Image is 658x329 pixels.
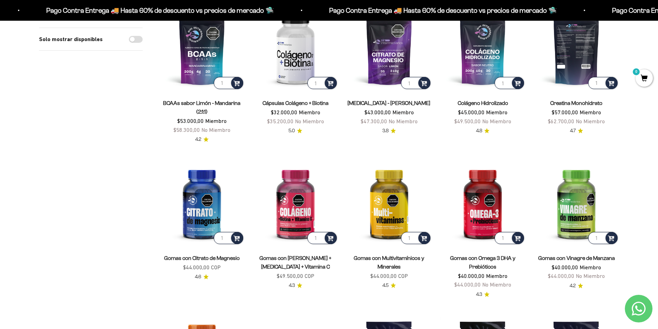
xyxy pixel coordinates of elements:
[289,282,295,289] span: 4.3
[271,109,297,115] span: $32.000,00
[570,282,583,290] a: 4.24.2 de 5.0 estrellas
[552,109,578,115] span: $57.000,00
[580,109,601,115] span: Miembro
[538,255,615,261] a: Gomas con Vinagre de Manzana
[548,273,574,279] span: $44.000,00
[482,118,511,124] span: No Miembro
[389,118,418,124] span: No Miembro
[201,127,230,133] span: No Miembro
[347,100,430,106] a: [MEDICAL_DATA] - [PERSON_NAME]
[364,109,391,115] span: $43.000,00
[576,118,605,124] span: No Miembro
[277,272,314,281] sale-price: $49.500,00 COP
[576,273,605,279] span: No Miembro
[570,127,583,135] a: 4.74.7 de 5.0 estrellas
[458,100,508,106] a: Colágeno Hidrolizado
[382,282,389,289] span: 4.5
[458,273,485,279] span: $40.000,00
[382,127,396,135] a: 3.83.8 de 5.0 estrellas
[482,281,511,288] span: No Miembro
[164,255,240,261] a: Gomas con Citrato de Magnesio
[299,109,320,115] span: Miembro
[450,255,515,270] a: Gomas con Omega 3 DHA y Prebióticos
[173,127,200,133] span: $58.300,00
[534,5,619,90] img: Creatina Monohidrato
[195,136,209,143] a: 4.24.2 de 5.0 estrellas
[183,263,221,272] sale-price: $44.000,00 COP
[636,75,653,83] a: 0
[195,136,201,143] span: 4.2
[295,118,324,124] span: No Miembro
[580,264,601,270] span: Miembro
[454,281,481,288] span: $44.000,00
[476,127,482,135] span: 4.8
[392,109,414,115] span: Miembro
[195,273,209,281] a: 4.64.6 de 5.0 estrellas
[263,100,328,106] a: Cápsulas Colágeno + Biotina
[476,291,482,298] span: 4.3
[195,273,201,281] span: 4.6
[454,118,481,124] span: $49.500,00
[46,5,273,16] p: Pago Contra Entrega 🚚 Hasta 60% de descuento vs precios de mercado 🛸
[288,127,295,135] span: 5.0
[288,127,302,135] a: 5.05.0 de 5.0 estrellas
[486,109,507,115] span: Miembro
[382,127,389,135] span: 3.8
[570,127,576,135] span: 4.7
[163,100,240,115] a: BCAAs sabor Limón - Mandarina (2:1:1)
[458,109,485,115] span: $45.000,00
[354,255,424,270] a: Gomas con Multivitamínicos y Minerales
[552,264,578,270] span: $40.000,00
[177,118,204,124] span: $53.000,00
[476,127,489,135] a: 4.84.8 de 5.0 estrellas
[486,273,507,279] span: Miembro
[328,5,556,16] p: Pago Contra Entrega 🚚 Hasta 60% de descuento vs precios de mercado 🛸
[570,282,576,290] span: 4.2
[632,68,640,76] mark: 0
[205,118,227,124] span: Miembro
[476,291,489,298] a: 4.34.3 de 5.0 estrellas
[39,35,103,44] label: Solo mostrar disponibles
[370,272,408,281] sale-price: $44.000,00 COP
[259,255,331,270] a: Gomas con [PERSON_NAME] + [MEDICAL_DATA] + Vitamina C
[361,118,387,124] span: $47.300,00
[550,100,602,106] a: Creatina Monohidrato
[289,282,302,289] a: 4.34.3 de 5.0 estrellas
[382,282,396,289] a: 4.54.5 de 5.0 estrellas
[267,118,294,124] span: $35.200,00
[548,118,574,124] span: $62.700,00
